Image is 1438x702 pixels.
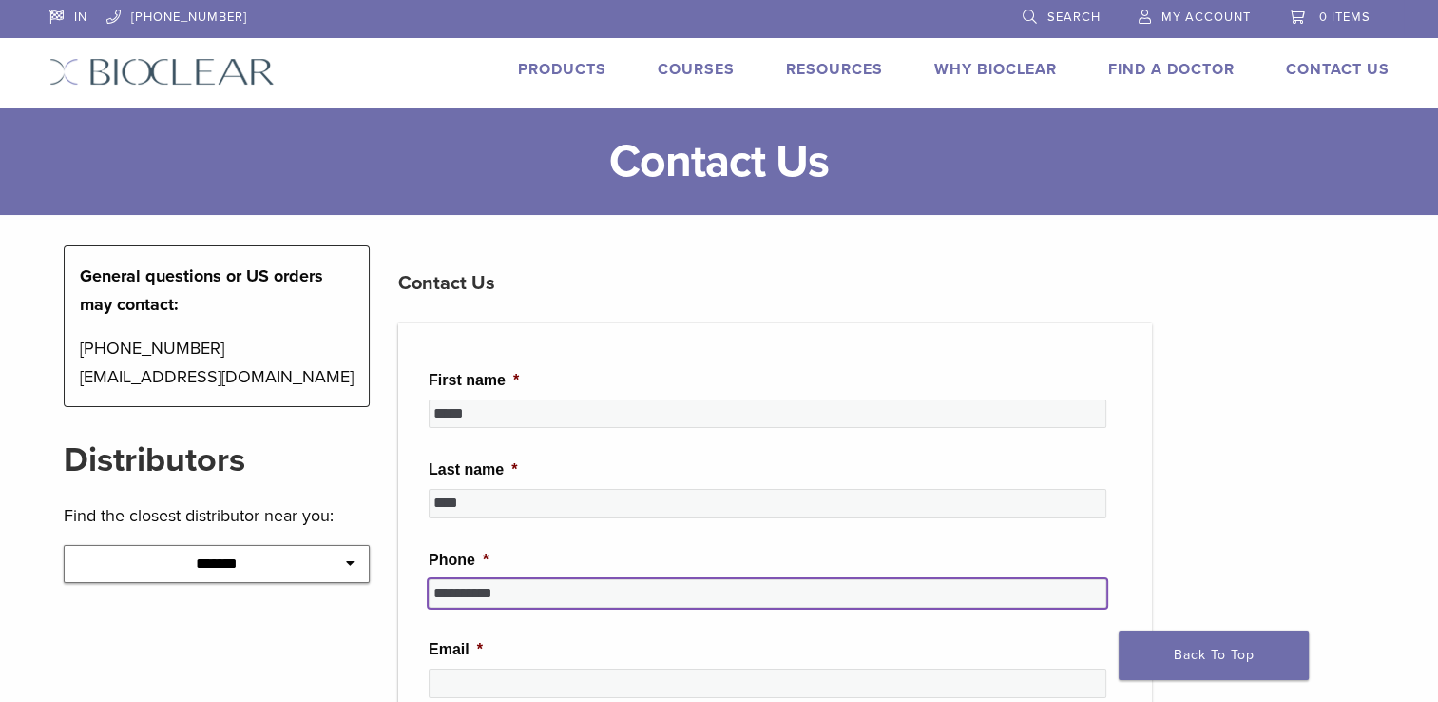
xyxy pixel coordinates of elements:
[80,265,323,315] strong: General questions or US orders may contact:
[786,60,883,79] a: Resources
[1286,60,1390,79] a: Contact Us
[934,60,1057,79] a: Why Bioclear
[80,334,355,391] p: [PHONE_NUMBER] [EMAIL_ADDRESS][DOMAIN_NAME]
[518,60,606,79] a: Products
[429,551,489,571] label: Phone
[1119,631,1309,680] a: Back To Top
[64,501,371,530] p: Find the closest distributor near you:
[429,371,519,391] label: First name
[64,438,371,483] h2: Distributors
[429,640,483,660] label: Email
[1161,10,1251,25] span: My Account
[1108,60,1235,79] a: Find A Doctor
[398,261,1152,306] h3: Contact Us
[658,60,735,79] a: Courses
[1319,10,1371,25] span: 0 items
[1047,10,1101,25] span: Search
[49,58,275,86] img: Bioclear
[429,460,517,480] label: Last name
